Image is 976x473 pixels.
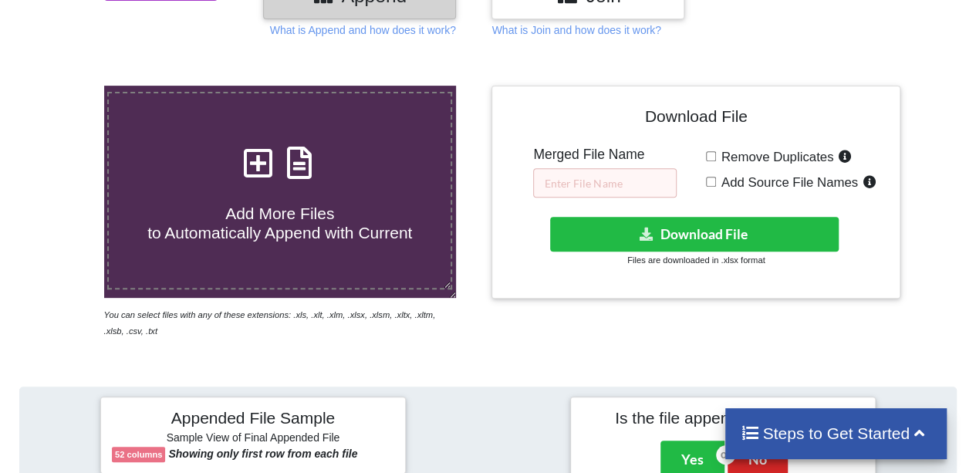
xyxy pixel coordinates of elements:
[112,408,394,430] h4: Appended File Sample
[716,150,834,164] span: Remove Duplicates
[533,168,677,198] input: Enter File Name
[104,310,436,336] i: You can select files with any of these extensions: .xls, .xlt, .xlm, .xlsx, .xlsm, .xltx, .xltm, ...
[115,450,163,459] b: 52 columns
[627,255,765,265] small: Files are downloaded in .xlsx format
[147,204,412,242] span: Add More Files to Automatically Append with Current
[550,217,839,252] button: Download File
[168,448,357,460] b: Showing only first row from each file
[533,147,677,163] h5: Merged File Name
[112,431,394,447] h6: Sample View of Final Appended File
[741,424,931,443] h4: Steps to Get Started
[716,175,858,190] span: Add Source File Names
[270,22,456,38] p: What is Append and how does it work?
[503,97,889,141] h4: Download File
[582,408,864,427] h4: Is the file appended correctly?
[491,22,660,38] p: What is Join and how does it work?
